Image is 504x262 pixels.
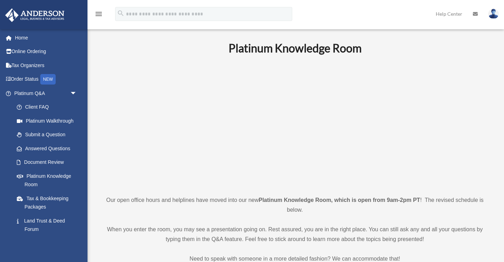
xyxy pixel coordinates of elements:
iframe: 231110_Toby_KnowledgeRoom [190,64,400,182]
a: Platinum Q&Aarrow_drop_down [5,86,87,100]
span: arrow_drop_down [70,86,84,101]
i: menu [94,10,103,18]
div: NEW [40,74,56,85]
a: Portal Feedback [10,236,87,250]
a: Platinum Knowledge Room [10,169,84,191]
a: Land Trust & Deed Forum [10,214,87,236]
img: User Pic [488,9,499,19]
strong: Platinum Knowledge Room, which is open from 9am-2pm PT [259,197,420,203]
a: Submit a Question [10,128,87,142]
p: Our open office hours and helplines have moved into our new ! The revised schedule is below. [100,195,490,215]
b: Platinum Knowledge Room [229,41,362,55]
a: Answered Questions [10,141,87,155]
p: When you enter the room, you may see a presentation going on. Rest assured, you are in the right ... [100,225,490,244]
a: Platinum Walkthrough [10,114,87,128]
img: Anderson Advisors Platinum Portal [3,8,66,22]
a: Home [5,31,87,45]
i: search [117,9,125,17]
a: Order StatusNEW [5,72,87,87]
a: Document Review [10,155,87,169]
a: Client FAQ [10,100,87,114]
a: Tax Organizers [5,58,87,72]
a: menu [94,12,103,18]
a: Tax & Bookkeeping Packages [10,191,87,214]
a: Online Ordering [5,45,87,59]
